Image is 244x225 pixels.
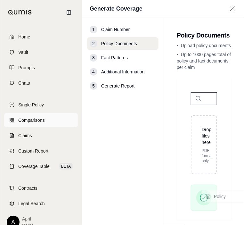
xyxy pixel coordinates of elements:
[101,26,130,33] span: Claim Number
[64,7,74,18] button: Collapse sidebar
[4,196,78,211] a: Legal Search
[4,144,78,158] a: Custom Report
[4,76,78,90] a: Chats
[177,31,231,40] h2: Policy Documents
[181,43,231,48] span: Upload policy documents
[18,64,35,71] span: Prompts
[4,98,78,112] a: Single Policy
[4,159,78,173] a: Coverage TableBETA
[18,200,45,207] span: Legal Search
[4,45,78,59] a: Vault
[90,40,97,47] div: 2
[101,83,134,89] span: Generate Report
[8,10,32,15] img: Qumis Logo
[90,82,97,90] div: 5
[4,61,78,75] a: Prompts
[177,43,178,48] span: •
[4,181,78,195] a: Contracts
[202,126,206,146] p: Drop files here
[18,80,30,86] span: Chats
[22,216,34,222] span: April
[18,49,28,55] span: Vault
[177,52,178,57] span: •
[90,26,97,33] div: 1
[18,148,48,154] span: Custom Report
[177,52,231,70] span: Up to 1000 pages total of policy and fact documents per claim
[4,30,78,44] a: Home
[90,4,142,13] h1: Generate Coverage
[90,54,97,62] div: 3
[18,185,37,191] span: Contracts
[4,129,78,143] a: Claims
[101,69,144,75] span: Additional Information
[18,102,44,108] span: Single Policy
[18,34,30,40] span: Home
[18,163,50,170] span: Coverage Table
[101,54,128,61] span: Fact Patterns
[18,132,32,139] span: Claims
[90,68,97,76] div: 4
[101,40,137,47] span: Policy Documents
[4,113,78,127] a: Comparisons
[202,148,206,163] p: PDF format only
[59,163,73,170] span: BETA
[18,117,45,123] span: Comparisons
